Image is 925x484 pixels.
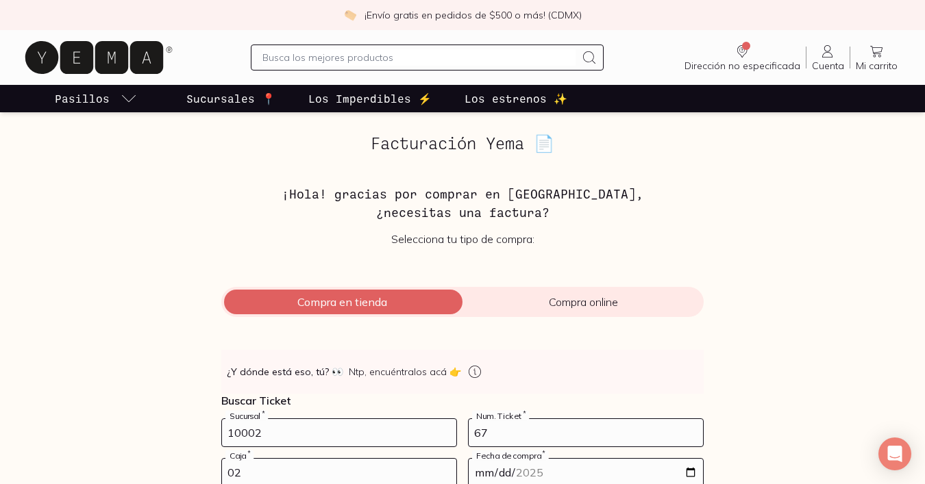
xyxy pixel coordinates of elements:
img: check [344,9,356,21]
span: Ntp, encuéntralos acá 👉 [349,365,461,379]
input: 728 [222,419,456,446]
label: Sucursal [225,411,268,421]
input: 123 [469,419,703,446]
p: Los estrenos ✨ [465,90,567,107]
span: Mi carrito [856,60,898,72]
h2: Facturación Yema 📄 [221,134,704,152]
strong: ¿Y dónde está eso, tú? [227,365,343,379]
a: Mi carrito [850,43,903,72]
p: Sucursales 📍 [186,90,275,107]
p: Los Imperdibles ⚡️ [308,90,432,107]
p: Selecciona tu tipo de compra: [221,232,704,246]
span: 👀 [332,365,343,379]
a: Sucursales 📍 [184,85,278,112]
span: Compra online [463,295,704,309]
a: Los Imperdibles ⚡️ [306,85,434,112]
a: Los estrenos ✨ [462,85,570,112]
label: Caja [225,450,254,461]
h3: ¡Hola! gracias por comprar en [GEOGRAPHIC_DATA], ¿necesitas una factura? [221,185,704,221]
p: Pasillos [55,90,110,107]
label: Num. Ticket [472,411,529,421]
a: Dirección no especificada [679,43,806,72]
span: Dirección no especificada [684,60,800,72]
a: Cuenta [806,43,850,72]
p: Buscar Ticket [221,394,704,407]
p: ¡Envío gratis en pedidos de $500 o más! (CDMX) [365,8,582,22]
a: pasillo-todos-link [52,85,140,112]
div: Open Intercom Messenger [878,437,911,470]
span: Cuenta [812,60,844,72]
span: Compra en tienda [221,295,463,309]
input: Busca los mejores productos [262,49,575,66]
label: Fecha de compra [472,450,549,461]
